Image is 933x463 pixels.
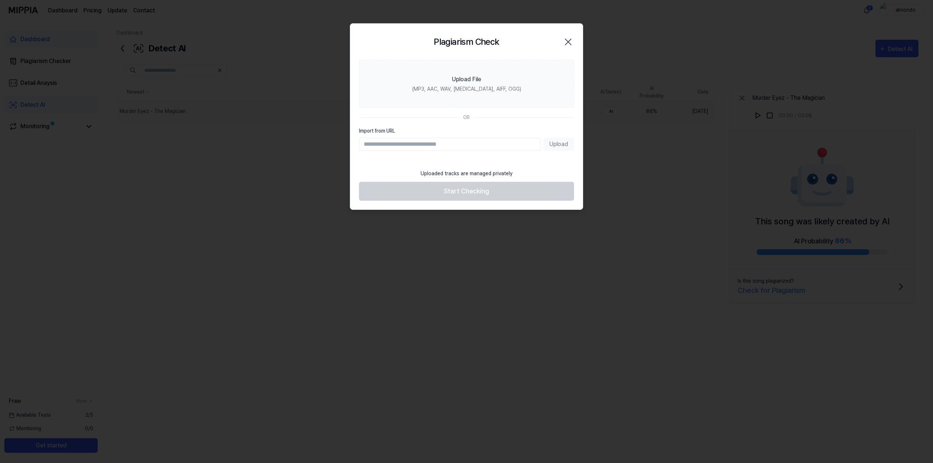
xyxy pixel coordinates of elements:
div: Upload File [452,75,481,84]
div: OR [463,114,470,121]
div: Uploaded tracks are managed privately [416,165,517,182]
div: (MP3, AAC, WAV, [MEDICAL_DATA], AIFF, OGG) [412,85,521,93]
label: Import from URL [359,127,574,135]
h2: Plagiarism Check [434,35,499,48]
